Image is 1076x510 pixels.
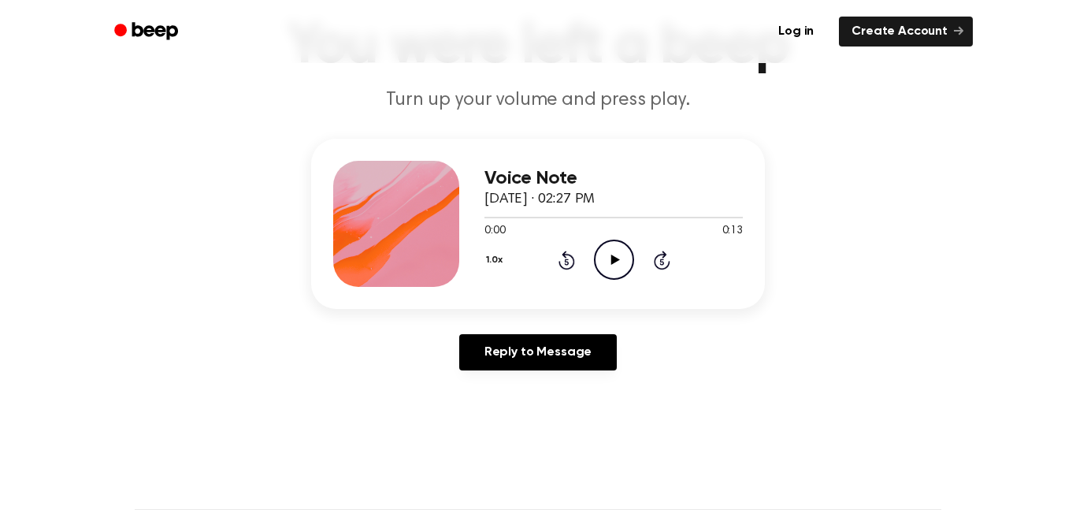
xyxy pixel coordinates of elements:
span: 0:00 [484,223,505,240]
button: 1.0x [484,247,508,274]
a: Beep [103,17,192,47]
a: Reply to Message [459,334,617,370]
h3: Voice Note [484,168,743,189]
a: Create Account [839,17,973,47]
p: Turn up your volume and press play. [236,87,840,114]
a: Log in [762,13,829,50]
span: 0:13 [722,223,743,240]
span: [DATE] · 02:27 PM [484,192,595,207]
